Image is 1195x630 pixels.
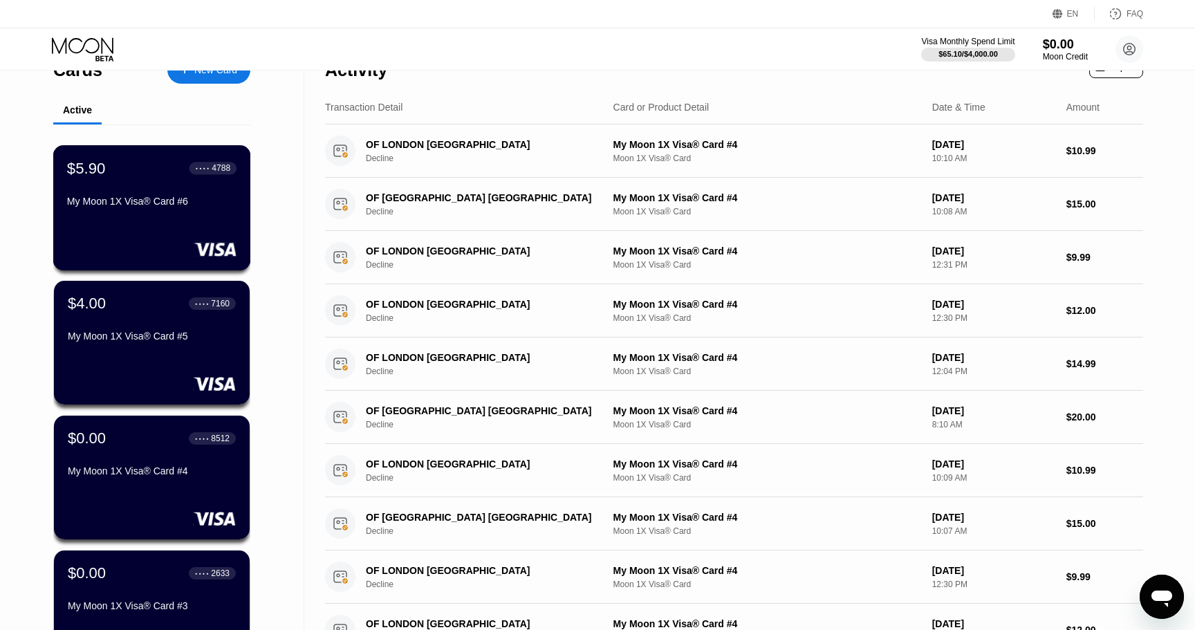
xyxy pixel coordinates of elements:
div: $4.00 [68,295,106,313]
div: 12:31 PM [932,260,1055,270]
div: Moon 1X Visa® Card [613,154,921,163]
div: $4.00● ● ● ●7160My Moon 1X Visa® Card #5 [54,281,250,405]
div: [DATE] [932,245,1055,257]
div: My Moon 1X Visa® Card #4 [613,458,921,470]
div: Visa Monthly Spend Limit [921,37,1015,46]
div: My Moon 1X Visa® Card #4 [613,512,921,523]
div: My Moon 1X Visa® Card #4 [613,618,921,629]
div: OF LONDON [GEOGRAPHIC_DATA]DeclineMy Moon 1X Visa® Card #4Moon 1X Visa® Card[DATE]12:30 PM$12.00 [325,284,1143,337]
div: Decline [366,420,615,429]
div: $15.00 [1066,198,1143,210]
div: Decline [366,580,615,589]
div: [DATE] [932,512,1055,523]
div: $0.00Moon Credit [1043,37,1088,62]
div: OF [GEOGRAPHIC_DATA] [GEOGRAPHIC_DATA] [366,192,597,203]
div: $0.00● ● ● ●8512My Moon 1X Visa® Card #4 [54,416,250,539]
div: Decline [366,526,615,536]
div: Moon 1X Visa® Card [613,526,921,536]
div: Date & Time [932,102,985,113]
div: OF LONDON [GEOGRAPHIC_DATA] [366,139,597,150]
div: 10:08 AM [932,207,1055,216]
div: Transaction Detail [325,102,402,113]
div: $5.90 [67,159,106,177]
div: [DATE] [932,405,1055,416]
div: OF LONDON [GEOGRAPHIC_DATA]DeclineMy Moon 1X Visa® Card #4Moon 1X Visa® Card[DATE]12:31 PM$9.99 [325,231,1143,284]
div: OF [GEOGRAPHIC_DATA] [GEOGRAPHIC_DATA] [366,512,597,523]
div: $10.99 [1066,145,1143,156]
div: Moon 1X Visa® Card [613,420,921,429]
div: 12:04 PM [932,367,1055,376]
div: OF LONDON [GEOGRAPHIC_DATA]DeclineMy Moon 1X Visa® Card #4Moon 1X Visa® Card[DATE]10:09 AM$10.99 [325,444,1143,497]
div: OF [GEOGRAPHIC_DATA] [GEOGRAPHIC_DATA]DeclineMy Moon 1X Visa® Card #4Moon 1X Visa® Card[DATE]10:0... [325,497,1143,550]
div: 8:10 AM [932,420,1055,429]
div: ● ● ● ● [195,571,209,575]
div: Moon 1X Visa® Card [613,313,921,323]
div: My Moon 1X Visa® Card #4 [613,299,921,310]
div: Decline [366,207,615,216]
div: $12.00 [1066,305,1143,316]
div: Card or Product Detail [613,102,710,113]
div: Decline [366,313,615,323]
div: 4788 [212,163,230,173]
div: Visa Monthly Spend Limit$65.10/$4,000.00 [921,37,1015,62]
div: Decline [366,260,615,270]
div: $65.10 / $4,000.00 [938,50,998,58]
div: Decline [366,367,615,376]
div: My Moon 1X Visa® Card #3 [68,600,236,611]
div: ● ● ● ● [196,166,210,170]
div: [DATE] [932,139,1055,150]
div: $14.99 [1066,358,1143,369]
div: My Moon 1X Visa® Card #4 [613,139,921,150]
div: [DATE] [932,618,1055,629]
div: OF [GEOGRAPHIC_DATA] [GEOGRAPHIC_DATA]DeclineMy Moon 1X Visa® Card #4Moon 1X Visa® Card[DATE]10:0... [325,178,1143,231]
div: OF LONDON [GEOGRAPHIC_DATA]DeclineMy Moon 1X Visa® Card #4Moon 1X Visa® Card[DATE]12:04 PM$14.99 [325,337,1143,391]
div: ● ● ● ● [195,302,209,306]
div: FAQ [1095,7,1143,21]
div: Moon 1X Visa® Card [613,367,921,376]
div: 10:09 AM [932,473,1055,483]
div: $15.00 [1066,518,1143,529]
div: Decline [366,473,615,483]
div: OF LONDON [GEOGRAPHIC_DATA] [366,565,597,576]
div: EN [1053,7,1095,21]
div: 12:30 PM [932,580,1055,589]
div: Active [63,104,92,115]
div: OF [GEOGRAPHIC_DATA] [GEOGRAPHIC_DATA] [366,405,597,416]
div: OF LONDON [GEOGRAPHIC_DATA]DeclineMy Moon 1X Visa® Card #4Moon 1X Visa® Card[DATE]12:30 PM$9.99 [325,550,1143,604]
div: OF LONDON [GEOGRAPHIC_DATA] [366,245,597,257]
div: OF LONDON [GEOGRAPHIC_DATA] [366,299,597,310]
div: $9.99 [1066,252,1143,263]
div: Amount [1066,102,1100,113]
div: EN [1067,9,1079,19]
div: Moon 1X Visa® Card [613,473,921,483]
div: $0.00 [1043,37,1088,52]
div: 10:10 AM [932,154,1055,163]
div: Moon 1X Visa® Card [613,580,921,589]
div: [DATE] [932,352,1055,363]
div: 7160 [211,299,230,308]
div: OF LONDON [GEOGRAPHIC_DATA]DeclineMy Moon 1X Visa® Card #4Moon 1X Visa® Card[DATE]10:10 AM$10.99 [325,124,1143,178]
div: My Moon 1X Visa® Card #4 [68,465,236,476]
div: Moon Credit [1043,52,1088,62]
div: Decline [366,154,615,163]
div: [DATE] [932,565,1055,576]
div: Moon 1X Visa® Card [613,260,921,270]
div: Moon 1X Visa® Card [613,207,921,216]
div: $10.99 [1066,465,1143,476]
div: 2633 [211,568,230,578]
div: [DATE] [932,192,1055,203]
div: My Moon 1X Visa® Card #4 [613,245,921,257]
div: My Moon 1X Visa® Card #5 [68,331,236,342]
div: 8512 [211,434,230,443]
div: 12:30 PM [932,313,1055,323]
div: OF LONDON [GEOGRAPHIC_DATA] [366,458,597,470]
div: My Moon 1X Visa® Card #4 [613,405,921,416]
div: [DATE] [932,458,1055,470]
div: My Moon 1X Visa® Card #6 [67,196,237,207]
div: $0.00 [68,429,106,447]
div: $5.90● ● ● ●4788My Moon 1X Visa® Card #6 [54,146,250,270]
iframe: Button to launch messaging window [1140,575,1184,619]
div: My Moon 1X Visa® Card #4 [613,565,921,576]
div: ● ● ● ● [195,436,209,441]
